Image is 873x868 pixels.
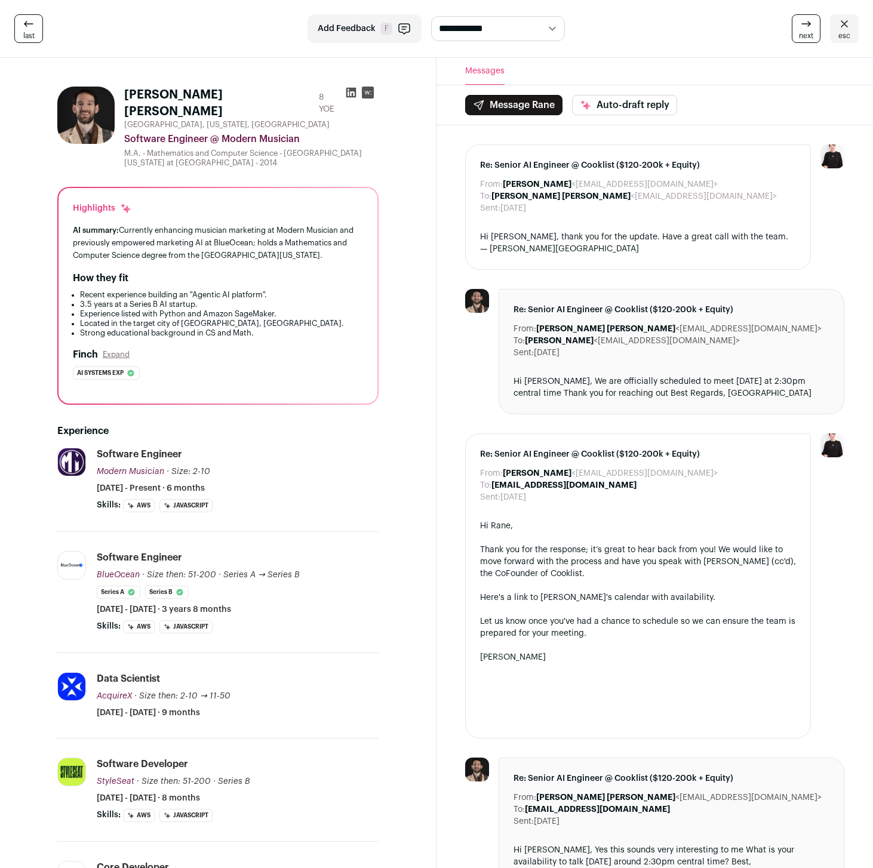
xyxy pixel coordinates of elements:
[525,805,670,814] b: [EMAIL_ADDRESS][DOMAIN_NAME]
[480,467,503,479] dt: From:
[514,375,829,399] div: Hi [PERSON_NAME], We are officially scheduled to meet [DATE] at 2:30pm central time Thank you for...
[503,180,571,189] b: [PERSON_NAME]
[500,202,526,214] dd: [DATE]
[480,479,491,491] dt: To:
[97,571,140,579] span: BlueOcean
[73,347,98,362] h2: Finch
[73,202,132,214] div: Highlights
[480,520,796,532] div: Hi Rane,
[838,31,850,41] span: esc
[97,448,182,461] div: Software Engineer
[480,159,796,171] span: Re: Senior AI Engineer @ Cooklist ($120-200k + Equity)
[124,120,330,130] span: [GEOGRAPHIC_DATA], [US_STATE], [GEOGRAPHIC_DATA]
[97,809,121,821] span: Skills:
[500,491,526,503] dd: [DATE]
[58,448,85,476] img: 1a410da364961b71796d8de66922327f7135bed5e769a24e036314632b4abbd3.jpg
[80,319,363,328] li: Located in the target city of [GEOGRAPHIC_DATA], [GEOGRAPHIC_DATA].
[134,692,230,700] span: · Size then: 2-10 → 11-50
[80,300,363,309] li: 3.5 years at a Series B AI startup.
[137,777,211,786] span: · Size then: 51-200
[58,552,85,579] img: 045e29b9e5d0a83c7faaead2a2630bee6d61b23ec11d580540e00972ceedcf6d.png
[480,202,500,214] dt: Sent:
[103,350,130,359] button: Expand
[124,149,379,168] div: M.A. - Mathematics and Computer Science - [GEOGRAPHIC_DATA][US_STATE] at [GEOGRAPHIC_DATA] - 2014
[491,192,631,201] b: [PERSON_NAME] [PERSON_NAME]
[799,31,813,41] span: next
[792,14,820,43] a: next
[465,758,489,781] img: c8d826d762a9c241886948be9e2664a44a79fbe2a373a544121e7adb35cd0033.jpg
[123,620,155,633] li: AWS
[124,132,379,146] div: Software Engineer @ Modern Musician
[159,809,213,822] li: JavaScript
[820,144,844,168] img: 9240684-medium_jpg
[318,23,376,35] span: Add Feedback
[97,482,205,494] span: [DATE] - Present · 6 months
[465,58,505,85] button: Messages
[480,651,796,663] div: [PERSON_NAME]
[73,226,119,234] span: AI summary:
[97,499,121,511] span: Skills:
[77,367,124,379] span: Ai systems exp
[491,481,637,490] b: [EMAIL_ADDRESS][DOMAIN_NAME]
[218,777,250,786] span: Series B
[73,271,128,285] h2: How they fit
[97,586,140,599] li: Series A
[97,707,200,719] span: [DATE] - [DATE] · 9 months
[480,615,796,639] div: Let us know once you've had a chance to schedule so we can ensure the team is prepared for your m...
[465,95,562,115] button: Message Rane
[514,323,536,335] dt: From:
[97,777,134,786] span: StyleSeat
[480,178,503,190] dt: From:
[514,304,829,316] span: Re: Senior AI Engineer @ Cooklist ($120-200k + Equity)
[97,692,132,700] span: AcquireX
[514,772,829,784] span: Re: Senior AI Engineer @ Cooklist ($120-200k + Equity)
[159,620,213,633] li: JavaScript
[97,551,182,564] div: Software Engineer
[97,604,231,615] span: [DATE] - [DATE] · 3 years 8 months
[159,499,213,512] li: JavaScript
[123,499,155,512] li: AWS
[480,544,796,580] div: Thank you for the response; it’s great to hear back from you! We would like to move forward with ...
[525,337,594,345] b: [PERSON_NAME]
[319,91,340,115] div: 8 YOE
[14,14,43,43] a: last
[514,792,536,804] dt: From:
[124,87,314,120] h1: [PERSON_NAME] [PERSON_NAME]
[57,87,115,144] img: c8d826d762a9c241886948be9e2664a44a79fbe2a373a544121e7adb35cd0033.jpg
[80,328,363,338] li: Strong educational background in CS and Math.
[514,804,525,815] dt: To:
[536,325,675,333] b: [PERSON_NAME] [PERSON_NAME]
[480,190,491,202] dt: To:
[465,289,489,313] img: c8d826d762a9c241886948be9e2664a44a79fbe2a373a544121e7adb35cd0033.jpg
[58,673,85,700] img: cd397e47067d77e99665ffb82ba6b43ad05555feb4f2a6f941729789904c7686.jpg
[97,620,121,632] span: Skills:
[536,793,675,802] b: [PERSON_NAME] [PERSON_NAME]
[58,758,85,786] img: e686489b7e4b9a4cb3ffdf2deefe01ceba9b48845f5b11a710c3f9be8a3910ae.jpg
[534,347,560,359] dd: [DATE]
[142,571,216,579] span: · Size then: 51-200
[503,178,718,190] dd: <[EMAIL_ADDRESS][DOMAIN_NAME]>
[480,448,796,460] span: Re: Senior AI Engineer @ Cooklist ($120-200k + Equity)
[308,14,422,43] button: Add Feedback F
[80,290,363,300] li: Recent experience building an "Agentic AI platform".
[123,809,155,822] li: AWS
[480,231,796,255] div: Hi [PERSON_NAME], thank you for the update. Have a great call with the team. — [PERSON_NAME][GEOG...
[97,467,164,476] span: Modern Musician
[97,792,200,804] span: [DATE] - [DATE] · 8 months
[480,593,715,602] a: Here's a link to [PERSON_NAME]'s calendar with availability.
[380,23,392,35] span: F
[223,571,300,579] span: Series A → Series B
[514,335,525,347] dt: To:
[480,491,500,503] dt: Sent:
[534,815,560,827] dd: [DATE]
[80,309,363,319] li: Experience listed with Python and Amazon SageMaker.
[167,467,210,476] span: · Size: 2-10
[536,323,822,335] dd: <[EMAIL_ADDRESS][DOMAIN_NAME]>
[97,672,160,685] div: Data Scientist
[491,190,777,202] dd: <[EMAIL_ADDRESS][DOMAIN_NAME]>
[219,569,221,581] span: ·
[514,347,534,359] dt: Sent:
[213,775,216,787] span: ·
[145,586,189,599] li: Series B
[514,815,534,827] dt: Sent:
